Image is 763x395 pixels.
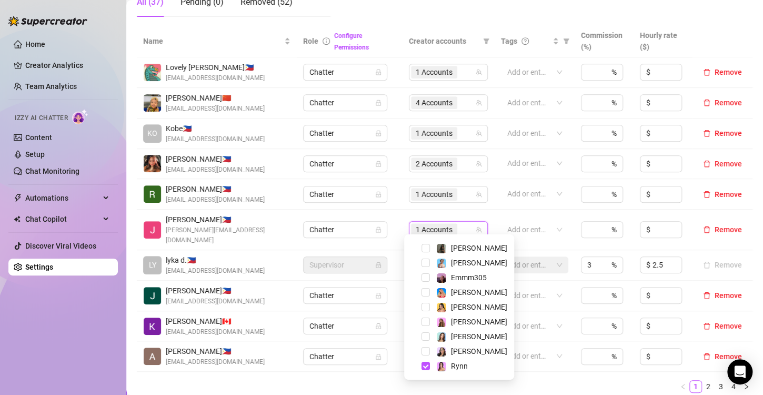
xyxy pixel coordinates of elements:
[25,150,45,159] a: Setup
[563,38,569,44] span: filter
[437,332,446,342] img: Amelia
[561,33,571,49] span: filter
[14,215,21,223] img: Chat Copilot
[411,66,457,78] span: 1 Accounts
[416,189,453,200] span: 1 Accounts
[411,188,457,201] span: 1 Accounts
[703,322,710,330] span: delete
[166,92,265,104] span: [PERSON_NAME] 🇨🇳
[575,25,634,57] th: Commission (%)
[416,224,453,235] span: 1 Accounts
[715,129,742,137] span: Remove
[309,125,381,141] span: Chatter
[699,96,746,109] button: Remove
[703,353,710,360] span: delete
[421,259,430,267] span: Select tree node
[144,94,161,112] img: Yvanne Pingol
[375,191,381,197] span: lock
[715,380,727,393] li: 3
[743,383,749,390] span: right
[437,273,446,283] img: Emmm305
[25,40,45,48] a: Home
[437,244,446,253] img: Brandy
[699,66,746,78] button: Remove
[309,288,381,303] span: Chatter
[699,188,746,201] button: Remove
[703,130,710,137] span: delete
[25,211,100,228] span: Chat Copilot
[699,289,746,302] button: Remove
[144,64,161,81] img: Lovely Gablines
[451,273,487,282] span: Emmm305
[421,332,430,341] span: Select tree node
[166,73,265,83] span: [EMAIL_ADDRESS][DOMAIN_NAME]
[144,221,161,239] img: Joyce Valerio
[323,37,330,45] span: info-circle
[375,292,381,299] span: lock
[309,257,381,273] span: Supervisor
[166,254,265,266] span: lyka d. 🇵🇭
[375,130,381,136] span: lock
[166,123,265,134] span: Kobe 🇵🇭
[703,226,710,233] span: delete
[416,127,453,139] span: 1 Accounts
[166,165,265,175] span: [EMAIL_ADDRESS][DOMAIN_NAME]
[166,183,265,195] span: [PERSON_NAME] 🇵🇭
[451,303,507,311] span: [PERSON_NAME]
[411,157,457,170] span: 2 Accounts
[375,226,381,233] span: lock
[451,347,507,355] span: [PERSON_NAME]
[303,37,318,45] span: Role
[421,362,430,370] span: Select tree node
[740,380,752,393] li: Next Page
[166,62,265,73] span: Lovely [PERSON_NAME] 🇵🇭
[451,318,507,326] span: [PERSON_NAME]
[25,133,52,142] a: Content
[476,100,482,106] span: team
[699,157,746,170] button: Remove
[699,320,746,332] button: Remove
[715,68,742,76] span: Remove
[409,35,479,47] span: Creator accounts
[416,66,453,78] span: 1 Accounts
[147,127,157,139] span: KO
[166,327,265,337] span: [EMAIL_ADDRESS][DOMAIN_NAME]
[25,242,96,250] a: Discover Viral Videos
[25,57,109,74] a: Creator Analytics
[144,155,161,172] img: Aliyah Espiritu
[14,194,22,202] span: thunderbolt
[375,262,381,268] span: lock
[476,130,482,136] span: team
[309,186,381,202] span: Chatter
[411,223,457,236] span: 1 Accounts
[715,322,742,330] span: Remove
[703,68,710,76] span: delete
[715,225,742,234] span: Remove
[144,287,161,304] img: Jai Mata
[451,332,507,341] span: [PERSON_NAME]
[411,127,457,140] span: 1 Accounts
[166,214,290,225] span: [PERSON_NAME] 🇵🇭
[416,97,453,108] span: 4 Accounts
[501,35,517,47] span: Tags
[702,381,714,392] a: 2
[309,95,381,111] span: Chatter
[375,100,381,106] span: lock
[476,191,482,197] span: team
[437,288,446,298] img: Ashley
[144,185,161,203] img: Riza Joy Barrera
[437,318,446,327] img: Ari
[703,191,710,198] span: delete
[309,64,381,80] span: Chatter
[699,259,746,271] button: Remove
[25,82,77,91] a: Team Analytics
[451,244,507,252] span: [PERSON_NAME]
[680,383,686,390] span: left
[72,109,88,124] img: AI Chatter
[715,381,727,392] a: 3
[727,359,752,384] div: Open Intercom Messenger
[476,161,482,167] span: team
[149,259,156,271] span: LY
[634,25,692,57] th: Hourly rate ($)
[677,380,689,393] button: left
